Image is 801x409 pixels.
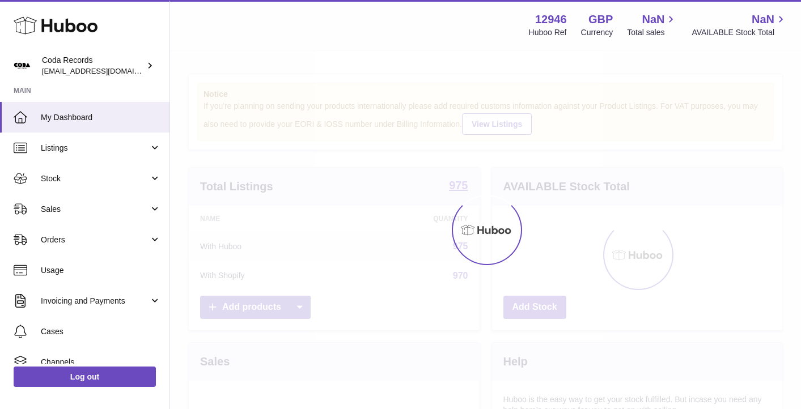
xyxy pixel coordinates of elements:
[588,12,613,27] strong: GBP
[41,143,149,154] span: Listings
[41,326,161,337] span: Cases
[41,173,149,184] span: Stock
[627,12,677,38] a: NaN Total sales
[642,12,664,27] span: NaN
[535,12,567,27] strong: 12946
[41,265,161,276] span: Usage
[14,367,156,387] a: Log out
[692,12,787,38] a: NaN AVAILABLE Stock Total
[14,57,31,74] img: haz@pcatmedia.com
[41,357,161,368] span: Channels
[581,27,613,38] div: Currency
[529,27,567,38] div: Huboo Ref
[627,27,677,38] span: Total sales
[41,296,149,306] span: Invoicing and Payments
[41,235,149,245] span: Orders
[41,112,161,123] span: My Dashboard
[42,55,144,76] div: Coda Records
[41,204,149,215] span: Sales
[752,12,774,27] span: NaN
[42,66,167,75] span: [EMAIL_ADDRESS][DOMAIN_NAME]
[692,27,787,38] span: AVAILABLE Stock Total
